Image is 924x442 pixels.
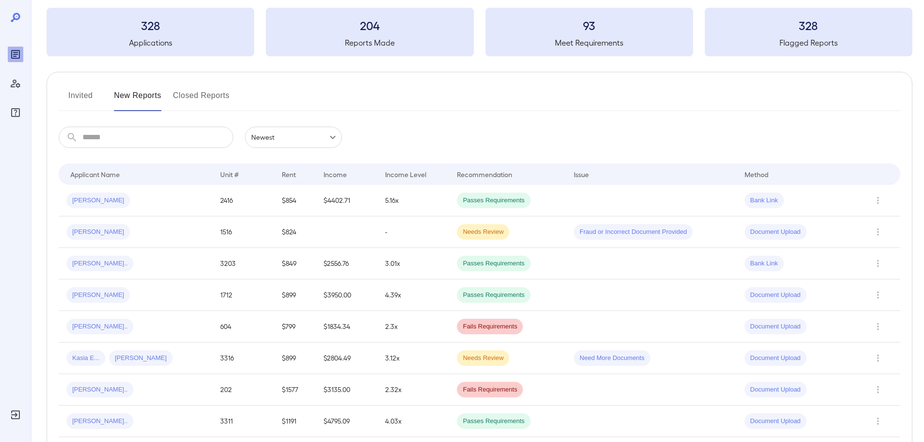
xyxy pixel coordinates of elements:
[212,216,274,248] td: 1516
[212,279,274,311] td: 1712
[870,413,886,429] button: Row Actions
[109,354,173,363] span: [PERSON_NAME]
[274,185,316,216] td: $854
[324,168,347,180] div: Income
[212,311,274,343] td: 604
[274,248,316,279] td: $849
[705,17,912,33] h3: 328
[870,350,886,366] button: Row Actions
[212,248,274,279] td: 3203
[66,417,133,426] span: [PERSON_NAME]..
[377,185,449,216] td: 5.16x
[745,417,807,426] span: Document Upload
[282,168,297,180] div: Rent
[705,37,912,49] h5: Flagged Reports
[745,168,768,180] div: Method
[66,322,133,331] span: [PERSON_NAME]..
[745,385,807,394] span: Document Upload
[486,37,693,49] h5: Meet Requirements
[377,343,449,374] td: 3.12x
[457,322,523,331] span: Fails Requirements
[316,185,377,216] td: $4402.71
[870,224,886,240] button: Row Actions
[8,76,23,91] div: Manage Users
[377,374,449,406] td: 2.32x
[220,168,239,180] div: Unit #
[745,322,807,331] span: Document Upload
[457,228,509,237] span: Needs Review
[574,168,589,180] div: Issue
[870,193,886,208] button: Row Actions
[457,196,530,205] span: Passes Requirements
[173,88,230,111] button: Closed Reports
[274,216,316,248] td: $824
[66,354,105,363] span: Kasia E...
[274,374,316,406] td: $1577
[316,248,377,279] td: $2556.76
[745,259,784,268] span: Bank Link
[486,17,693,33] h3: 93
[66,196,130,205] span: [PERSON_NAME]
[47,37,254,49] h5: Applications
[574,228,693,237] span: Fraud or Incorrect Document Provided
[8,105,23,120] div: FAQ
[66,259,133,268] span: [PERSON_NAME]..
[870,287,886,303] button: Row Actions
[8,47,23,62] div: Reports
[377,216,449,248] td: -
[316,343,377,374] td: $2804.49
[316,374,377,406] td: $3135.00
[212,185,274,216] td: 2416
[574,354,650,363] span: Need More Documents
[212,406,274,437] td: 3311
[245,127,342,148] div: Newest
[66,228,130,237] span: [PERSON_NAME]
[114,88,162,111] button: New Reports
[274,406,316,437] td: $1191
[457,385,523,394] span: Fails Requirements
[66,385,133,394] span: [PERSON_NAME]..
[274,279,316,311] td: $899
[212,374,274,406] td: 202
[377,248,449,279] td: 3.01x
[316,311,377,343] td: $1834.34
[47,17,254,33] h3: 328
[8,407,23,423] div: Log Out
[47,8,912,56] summary: 328Applications204Reports Made93Meet Requirements328Flagged Reports
[266,37,473,49] h5: Reports Made
[870,382,886,397] button: Row Actions
[316,406,377,437] td: $4795.09
[385,168,426,180] div: Income Level
[870,319,886,334] button: Row Actions
[457,291,530,300] span: Passes Requirements
[745,196,784,205] span: Bank Link
[457,259,530,268] span: Passes Requirements
[745,228,807,237] span: Document Upload
[457,168,512,180] div: Recommendation
[70,168,120,180] div: Applicant Name
[66,291,130,300] span: [PERSON_NAME]
[212,343,274,374] td: 3316
[274,311,316,343] td: $799
[274,343,316,374] td: $899
[59,88,102,111] button: Invited
[457,354,509,363] span: Needs Review
[266,17,473,33] h3: 204
[377,279,449,311] td: 4.39x
[870,256,886,271] button: Row Actions
[377,311,449,343] td: 2.3x
[377,406,449,437] td: 4.03x
[745,354,807,363] span: Document Upload
[745,291,807,300] span: Document Upload
[316,279,377,311] td: $3950.00
[457,417,530,426] span: Passes Requirements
